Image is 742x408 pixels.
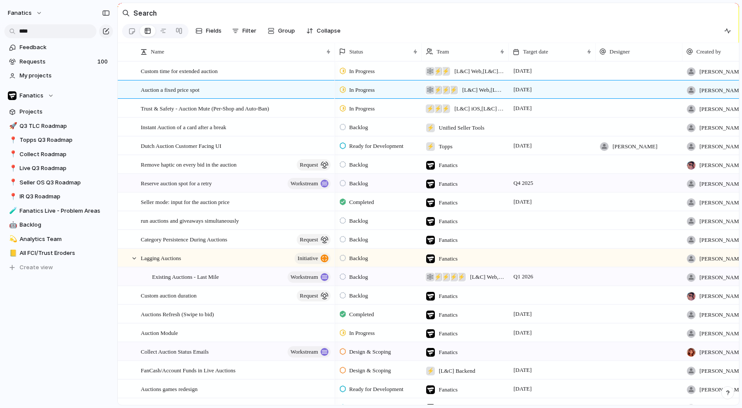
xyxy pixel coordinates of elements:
[441,104,450,113] div: ⚡
[439,142,453,151] span: Topps
[349,217,368,225] span: Backlog
[20,91,43,100] span: Fanatics
[20,235,110,244] span: Analytics Team
[291,346,318,358] span: workstream
[470,273,505,281] span: [L&C] Web , [L&C] Backend , [L&C] iOS , [L&C] Android , Security
[349,123,368,132] span: Backlog
[20,221,110,229] span: Backlog
[4,69,113,82] a: My projects
[511,178,535,188] span: Q4 2025
[8,122,17,130] button: 🚀
[511,197,534,207] span: [DATE]
[206,27,222,35] span: Fields
[441,86,450,94] div: ⚡
[439,367,475,375] span: [L&C] Backend
[439,236,457,244] span: Fanatics
[349,161,368,169] span: Backlog
[141,234,227,244] span: Category Persistence During Auctions
[349,385,404,394] span: Ready for Development
[4,247,113,260] a: 📒All FCI/Trust Eroders
[141,328,178,338] span: Auction Module
[439,198,457,207] span: Fanatics
[20,122,110,130] span: Q3 TLC Roadmap
[9,164,15,174] div: 📍
[20,107,110,116] span: Projects
[295,253,331,264] button: initiative
[349,291,368,300] span: Backlog
[4,176,113,189] a: 📍Seller OS Q3 Roadmap
[426,142,435,151] div: ⚡
[141,365,235,375] span: FanCash/Account Funds in Live Auctions
[4,148,113,161] a: 📍Collect Roadmap
[454,67,505,76] span: [L&C] Web , [L&C] Backend , Design Team
[426,67,434,76] div: 🕸
[291,271,318,283] span: workstream
[9,248,15,258] div: 📒
[141,346,209,356] span: Collect Auction Status Emails
[4,218,113,231] div: 🤖Backlog
[141,159,237,169] span: Remove haptic on every bid in the auction
[141,84,199,94] span: Auction a fixed price spot
[511,66,534,76] span: [DATE]
[349,179,368,188] span: Backlog
[8,221,17,229] button: 🤖
[349,366,391,375] span: Design & Scoping
[349,67,375,76] span: In Progress
[288,178,331,189] button: workstream
[349,198,374,207] span: Completed
[4,261,113,274] button: Create view
[9,220,15,230] div: 🤖
[349,254,368,263] span: Backlog
[20,136,110,144] span: Topps Q3 Roadmap
[441,273,450,281] div: ⚡
[152,271,219,281] span: Existing Auctions - Last Mile
[291,177,318,190] span: workstream
[4,190,113,203] div: 📍IR Q3 Roadmap
[613,142,657,151] span: [PERSON_NAME]
[439,180,457,188] span: Fanatics
[426,86,434,94] div: 🕸
[278,27,295,35] span: Group
[229,24,260,38] button: Filter
[9,177,15,187] div: 📍
[97,57,109,66] span: 100
[349,86,375,94] span: In Progress
[426,124,435,132] div: ⚡
[511,140,534,151] span: [DATE]
[4,41,113,54] a: Feedback
[4,134,113,147] a: 📍Topps Q3 Roadmap
[426,104,434,113] div: ⚡
[8,9,32,17] span: fanatics
[511,384,534,394] span: [DATE]
[511,84,534,95] span: [DATE]
[9,234,15,244] div: 💫
[141,140,222,150] span: Dutch Auction Customer Facing UI
[20,178,110,187] span: Seller OS Q3 Roadmap
[141,309,214,319] span: Auctions Refresh (Swipe to bid)
[297,290,331,301] button: request
[439,217,457,226] span: Fanatics
[141,290,197,300] span: Custom auction duration
[141,103,269,113] span: Trust & Safety - Auction Mute (Per-Shop and Auto-Ban)
[20,192,110,201] span: IR Q3 Roadmap
[437,47,449,56] span: Team
[20,207,110,215] span: Fanatics Live - Problem Areas
[696,47,721,56] span: Created by
[20,71,110,80] span: My projects
[297,234,331,245] button: request
[454,104,505,113] span: [L&C] iOS , [L&C] Android , Design Team
[511,271,535,282] span: Q1 2026
[20,57,95,66] span: Requests
[8,207,17,215] button: 🧪
[4,162,113,175] a: 📍Live Q3 Roadmap
[151,47,164,56] span: Name
[439,161,457,170] span: Fanatics
[349,142,404,150] span: Ready for Development
[349,348,391,356] span: Design & Scoping
[242,27,256,35] span: Filter
[8,249,17,258] button: 📒
[449,86,458,94] div: ⚡
[349,329,375,338] span: In Progress
[349,310,374,319] span: Completed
